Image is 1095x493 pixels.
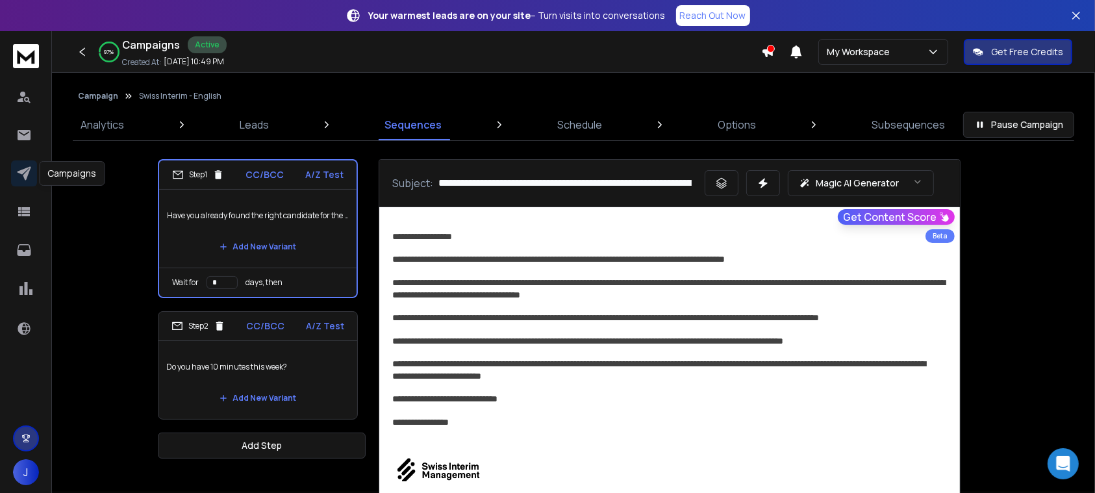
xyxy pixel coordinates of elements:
button: J [13,459,39,485]
div: Beta [925,229,955,243]
img: logo [13,44,39,68]
p: A/Z Test [305,168,344,181]
a: Subsequences [864,109,953,140]
p: CC/BCC [245,168,284,181]
li: Step1CC/BCCA/Z TestHave you already found the right candidate for the {{Job Opening}} position?Ad... [158,159,358,298]
button: Get Content Score [838,209,955,225]
p: Have you already found the right candidate for the {{Job Opening}} position? [167,197,349,234]
div: Open Intercom Messenger [1048,448,1079,479]
a: Analytics [73,109,132,140]
p: – Turn visits into conversations [369,9,666,22]
button: Magic AI Generator [788,170,934,196]
p: Do you have 10 minutes this week? [166,349,349,385]
p: Swiss Interim - English [139,91,221,101]
p: Get Free Credits [991,45,1063,58]
button: Pause Campaign [963,112,1074,138]
p: Sequences [384,117,442,133]
p: My Workspace [827,45,895,58]
p: Analytics [81,117,124,133]
h1: Campaigns [122,37,180,53]
p: Options [718,117,756,133]
p: Schedule [557,117,602,133]
p: A/Z Test [306,320,344,333]
div: Campaigns [39,161,105,186]
p: days, then [245,277,283,288]
p: Created At: [122,57,161,68]
a: Reach Out Now [676,5,750,26]
a: Schedule [549,109,610,140]
a: Options [710,109,764,140]
p: 97 % [105,48,114,56]
div: Step 2 [171,320,225,332]
img: AD_4nXeGb6wfJM352ut20xDBiwdcA2vIqRmzaCnuR_MwpKtdsTsk2A2RE5viwmO4cCxkHhKoCJzpcN5znxOKMgPUyGzbWQ8oX... [392,457,483,484]
p: Wait for [172,277,199,288]
a: Leads [232,109,277,140]
p: Leads [240,117,269,133]
div: Step 1 [172,169,224,181]
p: CC/BCC [247,320,285,333]
button: Get Free Credits [964,39,1072,65]
p: [DATE] 10:49 PM [164,57,224,67]
li: Step2CC/BCCA/Z TestDo you have 10 minutes this week?Add New Variant [158,311,358,420]
p: Subject: [392,175,433,191]
a: Sequences [377,109,449,140]
p: Magic AI Generator [816,177,899,190]
button: Campaign [78,91,118,101]
button: Add New Variant [209,385,307,411]
strong: Your warmest leads are on your site [369,9,531,21]
button: Add New Variant [209,234,307,260]
p: Subsequences [872,117,945,133]
p: Reach Out Now [680,9,746,22]
div: Active [188,36,227,53]
button: Add Step [158,433,366,459]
